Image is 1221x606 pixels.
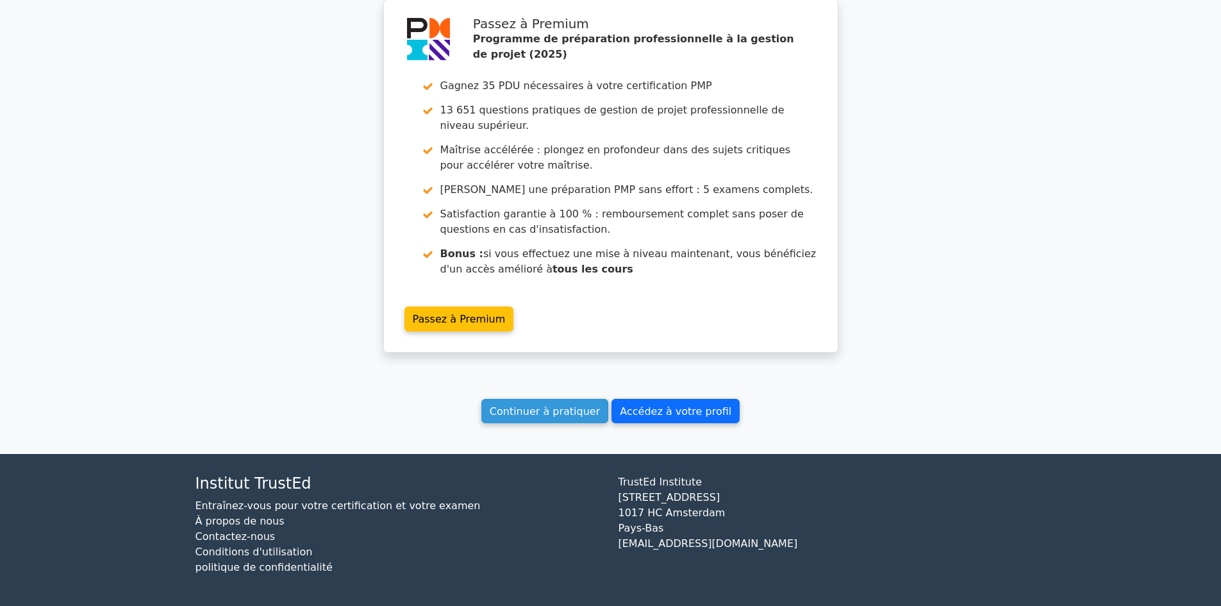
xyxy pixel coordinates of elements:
a: Accédez à votre profil [611,399,740,424]
a: Continuer à pratiquer [481,399,608,424]
font: [STREET_ADDRESS] [619,491,720,503]
a: Passez à Premium [404,307,514,332]
font: Institut TrustEd [195,475,311,492]
font: Pays-Bas [619,522,664,534]
a: Contactez-nous [195,530,276,543]
a: À propos de nous [195,515,285,527]
a: Entraînez-vous pour votre certification et votre examen [195,500,481,512]
font: TrustEd Institute [619,476,702,488]
font: 1017 HC Amsterdam [619,507,726,519]
font: Accédez à votre profil [620,405,731,417]
font: [EMAIL_ADDRESS][DOMAIN_NAME] [619,537,798,550]
font: Continuer à pratiquer [490,405,600,417]
a: politique de confidentialité [195,561,333,573]
a: Conditions d'utilisation [195,546,313,558]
